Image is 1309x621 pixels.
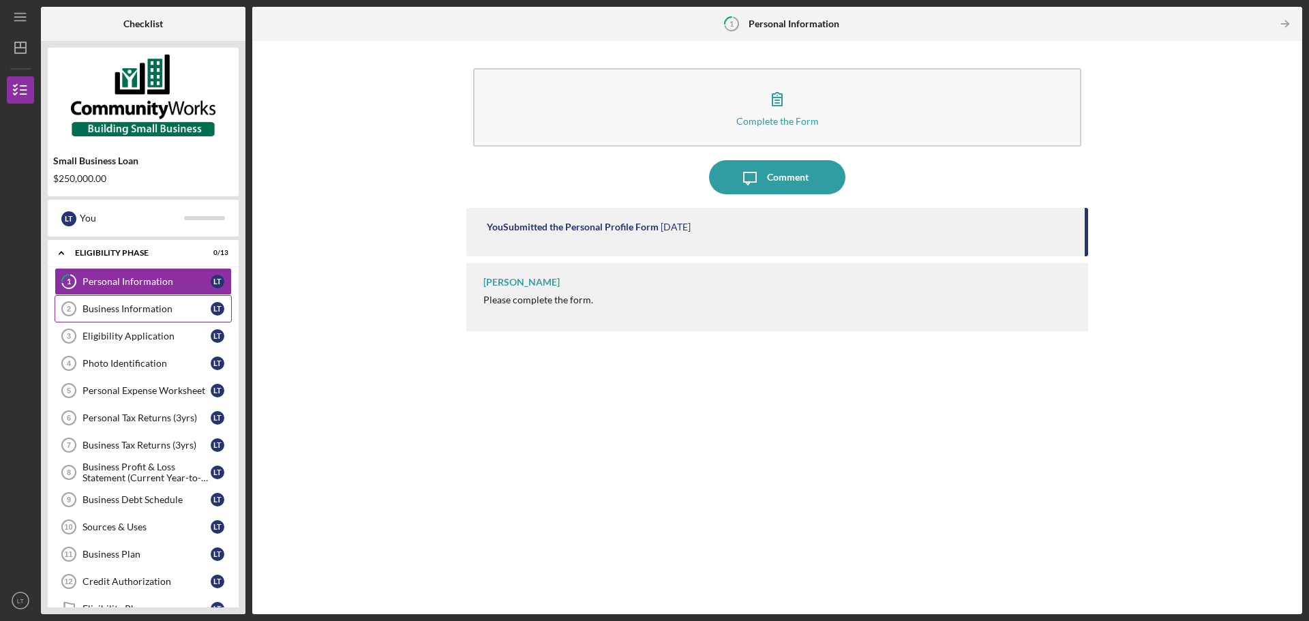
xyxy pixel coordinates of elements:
div: You Submitted the Personal Profile Form [487,222,659,232]
tspan: 8 [67,468,71,476]
tspan: 12 [64,577,72,586]
tspan: 2 [67,305,71,313]
div: 0 / 13 [204,249,228,257]
div: Comment [767,160,809,194]
a: 12Credit AuthorizationLT [55,568,232,595]
tspan: 10 [64,523,72,531]
button: Complete the Form [473,68,1081,147]
button: LT [7,587,34,614]
div: Complete the Form [736,116,819,126]
div: Business Debt Schedule [82,494,211,505]
div: L T [211,384,224,397]
div: L T [211,438,224,452]
div: L T [211,602,224,616]
a: 9Business Debt ScheduleLT [55,486,232,513]
img: Product logo [48,55,239,136]
tspan: 4 [67,359,72,367]
tspan: 6 [67,414,71,422]
a: 2Business InformationLT [55,295,232,322]
a: 10Sources & UsesLT [55,513,232,541]
a: 8Business Profit & Loss Statement (Current Year-to-Date)LT [55,459,232,486]
tspan: 9 [67,496,71,504]
div: L T [211,520,224,534]
div: L T [211,493,224,506]
a: 3Eligibility ApplicationLT [55,322,232,350]
button: Comment [709,160,845,194]
div: L T [211,575,224,588]
div: L T [211,357,224,370]
div: L T [211,329,224,343]
div: [PERSON_NAME] [483,277,560,288]
div: Personal Tax Returns (3yrs) [82,412,211,423]
tspan: 5 [67,387,71,395]
div: Business Profit & Loss Statement (Current Year-to-Date) [82,461,211,483]
tspan: 3 [67,332,71,340]
div: You [80,207,184,230]
div: Credit Authorization [82,576,211,587]
a: 11Business PlanLT [55,541,232,568]
b: Personal Information [749,18,839,29]
a: 7Business Tax Returns (3yrs)LT [55,431,232,459]
div: Please complete the form. [483,294,593,305]
div: Personal Expense Worksheet [82,385,211,396]
text: LT [17,597,25,605]
div: Eligibility Application [82,331,211,342]
div: Photo Identification [82,358,211,369]
b: Checklist [123,18,163,29]
div: L T [211,466,224,479]
div: Business Information [82,303,211,314]
div: Sources & Uses [82,521,211,532]
tspan: 11 [64,550,72,558]
div: Personal Information [82,276,211,287]
tspan: 1 [729,19,734,28]
div: Eligibility Phase [82,603,211,614]
a: 4Photo IdentificationLT [55,350,232,377]
a: 1Personal InformationLT [55,268,232,295]
tspan: 1 [67,277,71,286]
tspan: 7 [67,441,71,449]
div: L T [211,547,224,561]
div: Business Plan [82,549,211,560]
a: 6Personal Tax Returns (3yrs)LT [55,404,232,431]
div: L T [211,411,224,425]
div: Business Tax Returns (3yrs) [82,440,211,451]
div: Small Business Loan [53,155,233,166]
div: L T [211,302,224,316]
a: 5Personal Expense WorksheetLT [55,377,232,404]
time: 2025-10-10 15:48 [661,222,691,232]
div: L T [211,275,224,288]
div: Eligibility Phase [75,249,194,257]
div: $250,000.00 [53,173,233,184]
div: L T [61,211,76,226]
